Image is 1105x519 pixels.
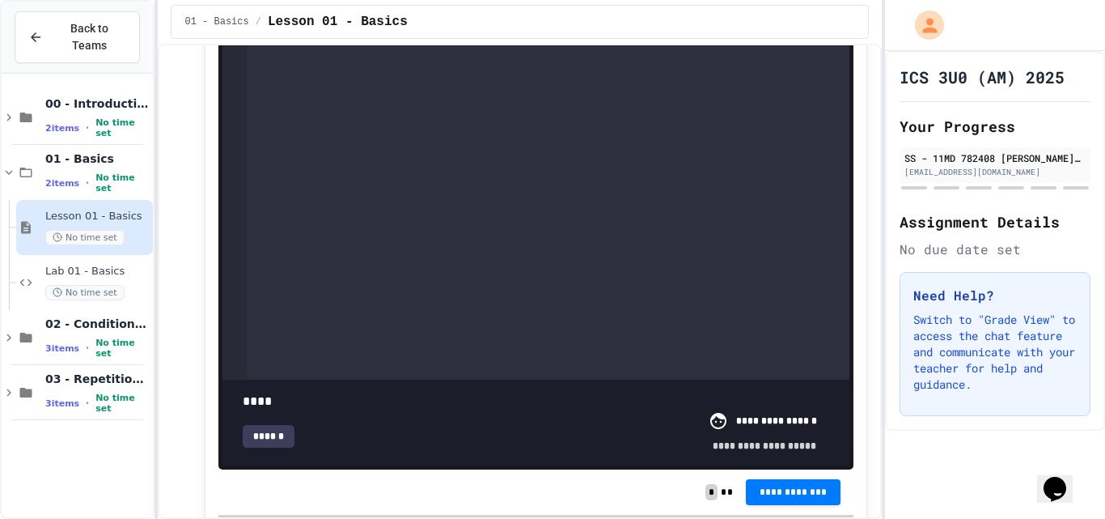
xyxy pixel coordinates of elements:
[86,177,89,189] span: •
[45,265,150,279] span: Lab 01 - Basics
[95,393,150,414] span: No time set
[900,240,1090,259] div: No due date set
[900,66,1065,88] h1: ICS 3U0 (AM) 2025
[86,342,89,355] span: •
[913,312,1077,393] p: Switch to "Grade View" to access the chat feature and communicate with your teacher for help and ...
[45,96,150,111] span: 00 - Introduction
[45,123,79,134] span: 2 items
[913,286,1077,305] h3: Need Help?
[900,115,1090,138] h2: Your Progress
[1037,454,1089,503] iframe: chat widget
[86,397,89,410] span: •
[898,6,948,44] div: My Account
[900,211,1090,233] h2: Assignment Details
[45,151,150,166] span: 01 - Basics
[904,151,1086,165] div: SS - 11MD 782408 [PERSON_NAME] SS
[53,20,126,54] span: Back to Teams
[45,178,79,189] span: 2 items
[45,210,150,223] span: Lesson 01 - Basics
[268,12,408,32] span: Lesson 01 - Basics
[184,15,248,28] span: 01 - Basics
[904,166,1086,178] div: [EMAIL_ADDRESS][DOMAIN_NAME]
[45,343,79,354] span: 3 items
[95,172,150,194] span: No time set
[45,230,125,245] span: No time set
[45,372,150,386] span: 03 - Repetition (while and for)
[95,338,150,359] span: No time set
[256,15,261,28] span: /
[95,117,150,138] span: No time set
[45,398,79,409] span: 3 items
[45,317,150,331] span: 02 - Conditional Statements (if)
[45,285,125,300] span: No time set
[86,121,89,134] span: •
[15,11,140,63] button: Back to Teams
